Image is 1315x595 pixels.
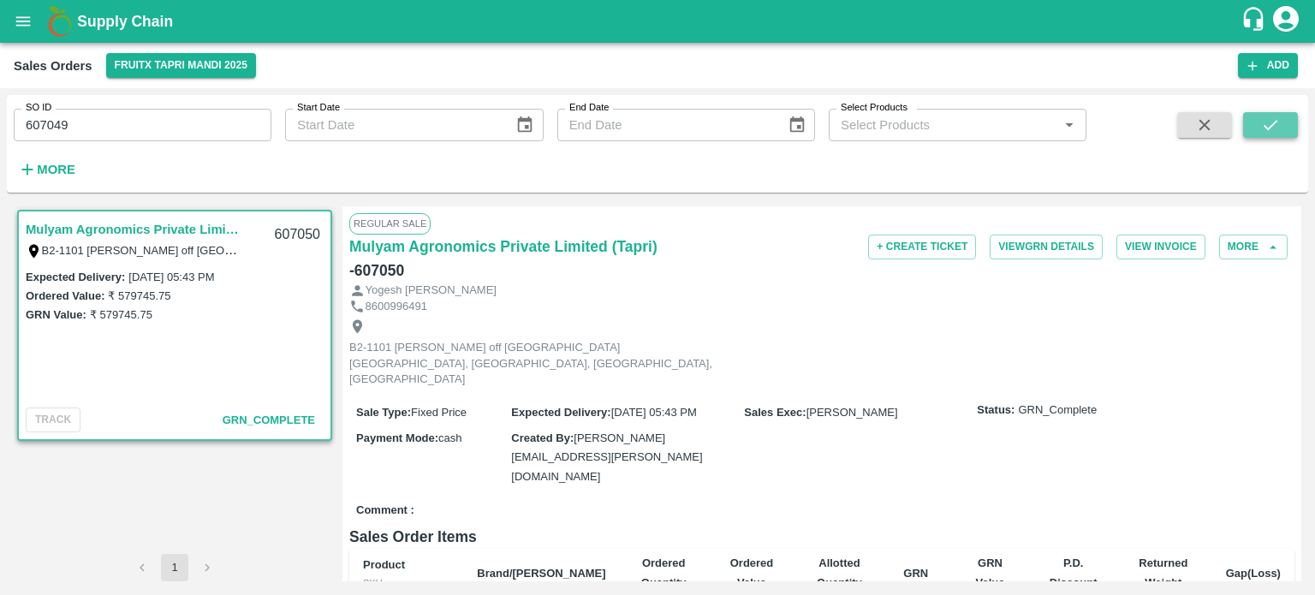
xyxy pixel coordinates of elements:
label: SO ID [26,101,51,115]
label: Start Date [297,101,340,115]
div: 607050 [265,215,330,255]
button: More [1219,235,1288,259]
span: GRN_Complete [223,414,315,426]
b: GRN [903,567,928,580]
p: B2-1101 [PERSON_NAME] off [GEOGRAPHIC_DATA] [GEOGRAPHIC_DATA], [GEOGRAPHIC_DATA], [GEOGRAPHIC_DAT... [349,340,735,388]
label: GRN Value: [26,308,86,321]
h6: Sales Order Items [349,525,1294,549]
b: Allotted Quantity [817,556,862,588]
div: SKU [363,575,449,591]
span: [PERSON_NAME][EMAIL_ADDRESS][PERSON_NAME][DOMAIN_NAME] [511,431,702,483]
p: 8600996491 [366,299,427,315]
h6: - 607050 [349,259,404,283]
div: customer-support [1241,6,1270,37]
label: [DATE] 05:43 PM [128,271,214,283]
label: ₹ 579745.75 [90,308,152,321]
button: + Create Ticket [868,235,976,259]
img: logo [43,4,77,39]
span: Fixed Price [411,406,467,419]
b: Supply Chain [77,13,173,30]
b: Brand/[PERSON_NAME] [477,567,605,580]
button: Choose date [509,109,541,141]
div: account of current user [1270,3,1301,39]
a: Mulyam Agronomics Private Limited (Tapri) [349,235,657,259]
b: Gap(Loss) [1226,567,1281,580]
b: Ordered Value [730,556,774,588]
button: More [14,155,80,184]
button: Add [1238,53,1298,78]
input: Enter SO ID [14,109,271,141]
b: P.D. Discount [1050,556,1098,588]
p: Yogesh [PERSON_NAME] [366,283,497,299]
button: Select DC [106,53,256,78]
a: Mulyam Agronomics Private Limited (Tapri) [26,218,240,241]
label: Payment Mode : [356,431,438,444]
label: ₹ 579745.75 [108,289,170,302]
label: Select Products [841,101,907,115]
label: Sale Type : [356,406,411,419]
b: Product [363,558,405,571]
input: End Date [557,109,774,141]
span: GRN_Complete [1018,402,1097,419]
input: Start Date [285,109,502,141]
label: Expected Delivery : [511,406,610,419]
label: B2-1101 [PERSON_NAME] off [GEOGRAPHIC_DATA] [GEOGRAPHIC_DATA], [GEOGRAPHIC_DATA], [GEOGRAPHIC_DAT... [42,243,798,257]
b: Ordered Quantity [641,556,687,588]
label: Comment : [356,503,414,519]
button: Open [1058,114,1080,136]
nav: pagination navigation [126,554,223,581]
strong: More [37,163,75,176]
button: ViewGRN Details [990,235,1103,259]
label: Expected Delivery : [26,271,125,283]
span: [PERSON_NAME] [806,406,898,419]
label: Created By : [511,431,574,444]
span: [DATE] 05:43 PM [611,406,697,419]
b: Returned Weight [1139,556,1187,588]
label: Status: [977,402,1015,419]
span: cash [438,431,461,444]
button: View Invoice [1116,235,1205,259]
button: open drawer [3,2,43,41]
label: End Date [569,101,609,115]
button: page 1 [161,554,188,581]
input: Select Products [834,114,1053,136]
label: Ordered Value: [26,289,104,302]
button: Choose date [781,109,813,141]
span: Regular Sale [349,213,431,234]
b: GRN Value [976,556,1005,588]
a: Supply Chain [77,9,1241,33]
div: Sales Orders [14,55,92,77]
label: Sales Exec : [744,406,806,419]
